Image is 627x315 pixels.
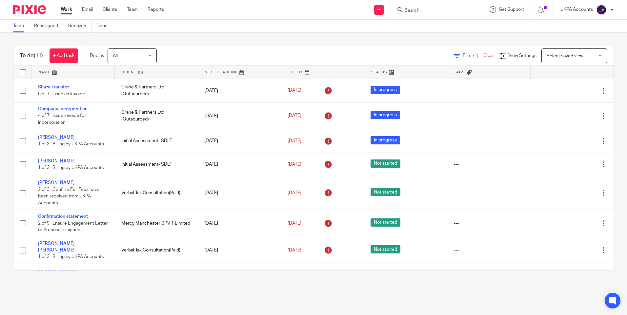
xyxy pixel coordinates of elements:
td: [DATE] [198,176,281,210]
div: --- [454,220,524,227]
span: 1 of 3 · Billing by UKPA Accounts [38,165,104,170]
span: Not started [371,245,400,253]
span: Tags [454,70,465,74]
span: In progress [371,111,400,119]
span: All [113,54,118,58]
a: Clients [103,6,117,13]
span: Not started [371,159,400,168]
img: Pixie [13,5,46,14]
a: Clear [483,53,494,58]
td: [DATE] [198,237,281,264]
a: Email [82,6,93,13]
a: + Add task [50,48,78,63]
span: Get Support [499,7,524,12]
span: [DATE] [288,162,301,167]
span: Not started [371,188,400,196]
div: --- [454,161,524,168]
td: [DATE] [198,264,281,287]
a: Reports [148,6,164,13]
span: [DATE] [288,113,301,118]
span: (11) [34,53,43,58]
td: Crane & Partners Ltd (Outsourced) [115,102,198,129]
a: [PERSON_NAME] [38,159,74,163]
a: Confirmation statement [38,214,88,219]
span: [DATE] [288,221,301,226]
h1: To do [20,52,43,59]
span: 2 of 3 · Confirm Full Fees have been received from UKPA Accounts [38,187,99,205]
span: [DATE] [288,191,301,195]
a: To do [13,20,29,32]
span: In progress [371,86,400,94]
a: [PERSON_NAME] [PERSON_NAME] [38,241,74,252]
span: (1) [473,53,478,58]
div: --- [454,247,524,253]
td: Mercy Manchester SPV 1 Limited [115,210,198,237]
img: svg%3E [596,5,607,15]
div: --- [454,87,524,94]
span: Filter [463,53,483,58]
td: [DATE] [198,102,281,129]
td: [DATE] [198,129,281,153]
div: --- [454,113,524,119]
td: Crane & Partners Ltd (Outsourced) [115,79,198,102]
td: Verbal Tax Consultation(Paid) [115,237,198,264]
td: Verbal Tax Consultation(Paid) [115,176,198,210]
a: [PERSON_NAME] [38,270,74,274]
span: View Settings [508,53,536,58]
span: Not started [371,270,400,279]
span: [DATE] [288,88,301,93]
td: Initial Assessment- SDLT [115,153,198,176]
a: [PERSON_NAME] [38,180,74,185]
input: Search [404,8,463,14]
a: Company Incorporation [38,107,88,111]
div: --- [454,190,524,196]
a: Snoozed [68,20,91,32]
td: [DATE] [198,153,281,176]
span: [DATE] [288,139,301,143]
a: Work [61,6,72,13]
td: [DATE] [198,210,281,237]
span: [DATE] [288,248,301,252]
span: 6 of 7 · Issue an Invoice [38,92,85,96]
span: Select saved view [547,54,583,58]
span: Not started [371,218,400,227]
a: Done [96,20,112,32]
td: Initial Assessment- SDLT [115,129,198,153]
a: [PERSON_NAME] [38,135,74,140]
a: Share Transfer [38,85,69,89]
p: UKPA Accounts [560,6,593,13]
span: 2 of 9 · Ensure Engagement Letter or Proposal is signed [38,221,108,232]
td: [DATE] [198,79,281,102]
span: 1 of 3 · Billing by UKPA Accounts [38,142,104,147]
span: 4 of 7 · Issue invoice for incorporation [38,114,86,125]
td: Verbal Tax Consultation(Paid) [115,264,198,287]
div: --- [454,138,524,144]
p: Due by [90,52,104,59]
a: Team [127,6,138,13]
a: Reassigned [34,20,63,32]
span: 1 of 3 · Billing by UKPA Accounts [38,255,104,259]
span: In progress [371,136,400,144]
